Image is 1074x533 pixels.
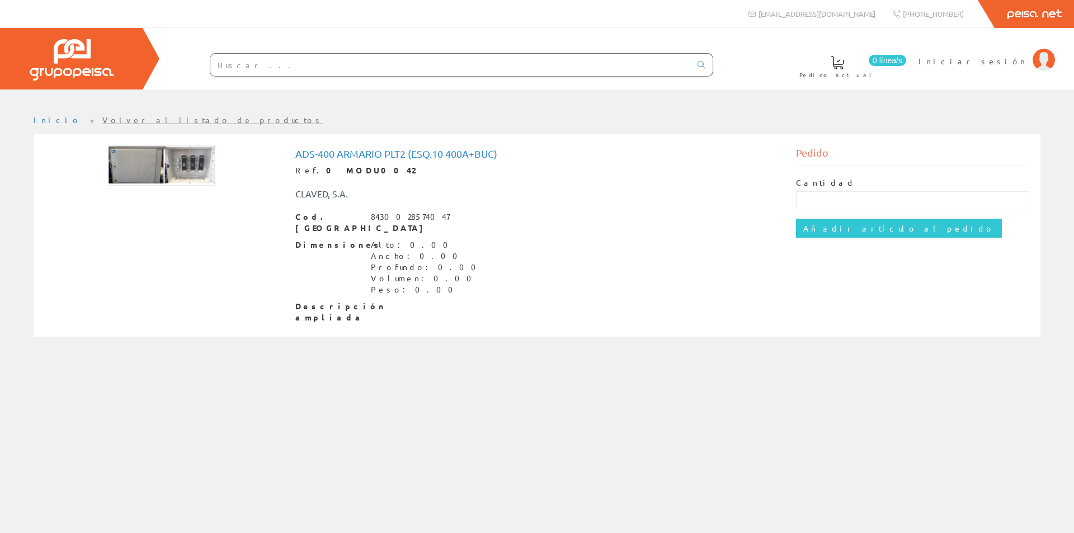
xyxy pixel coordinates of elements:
[34,115,81,125] a: Inicio
[796,177,855,188] label: Cantidad
[326,165,415,175] strong: 0 MODU0042
[371,262,483,273] div: Profundo: 0.00
[759,9,875,18] span: [EMAIL_ADDRESS][DOMAIN_NAME]
[295,301,362,323] span: Descripción ampliada
[903,9,964,18] span: [PHONE_NUMBER]
[108,145,215,186] img: Foto artículo Ads-400 Armario Plt2 (esq.10 400a+buc) (192x72.393442622951)
[371,284,483,295] div: Peso: 0.00
[371,273,483,284] div: Volumen: 0.00
[796,145,1030,166] div: Pedido
[295,211,362,234] span: Cod. [GEOGRAPHIC_DATA]
[295,239,362,251] span: Dimensiones
[918,46,1055,57] a: Iniciar sesión
[295,148,779,159] h1: Ads-400 Armario Plt2 (esq.10 400a+buc)
[918,55,1027,67] span: Iniciar sesión
[210,54,691,76] input: Buscar ...
[102,115,323,125] a: Volver al listado de productos
[295,165,779,176] div: Ref.
[287,187,579,200] div: CLAVED, S.A.
[371,211,450,223] div: 8430028574047
[796,219,1002,238] input: Añadir artículo al pedido
[30,39,114,81] img: Grupo Peisa
[869,55,906,66] span: 0 línea/s
[799,69,875,81] span: Pedido actual
[371,251,483,262] div: Ancho: 0.00
[371,239,483,251] div: Alto: 0.00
